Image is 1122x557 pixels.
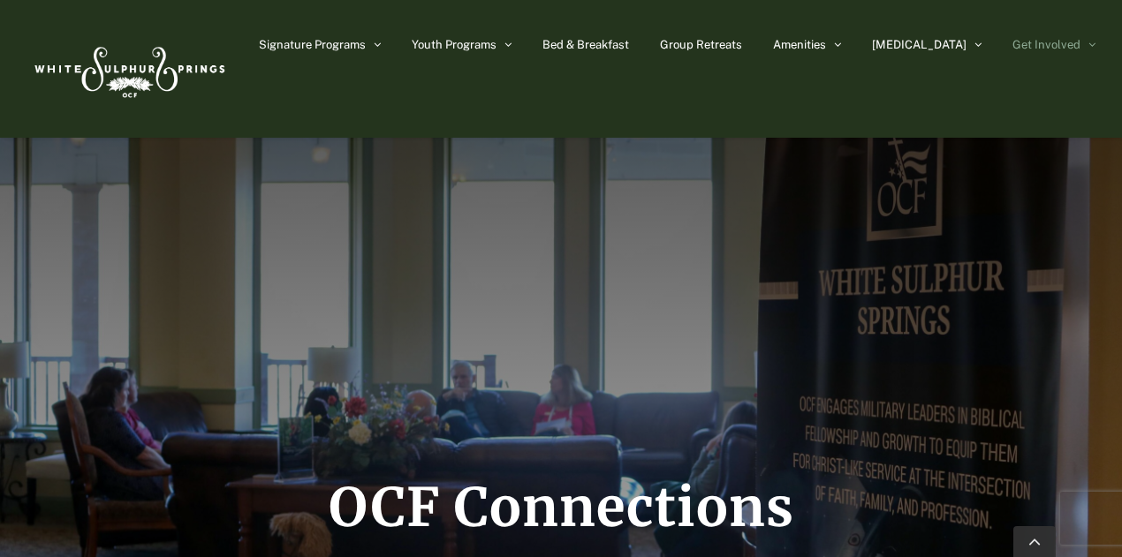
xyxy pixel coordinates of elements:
span: OCF Connections [329,474,794,540]
span: Signature Programs [259,39,366,50]
img: White Sulphur Springs Logo [27,27,230,110]
span: Youth Programs [412,39,497,50]
span: Group Retreats [660,39,742,50]
span: Amenities [773,39,826,50]
span: Get Involved [1012,39,1080,50]
span: [MEDICAL_DATA] [872,39,967,50]
span: Bed & Breakfast [542,39,629,50]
